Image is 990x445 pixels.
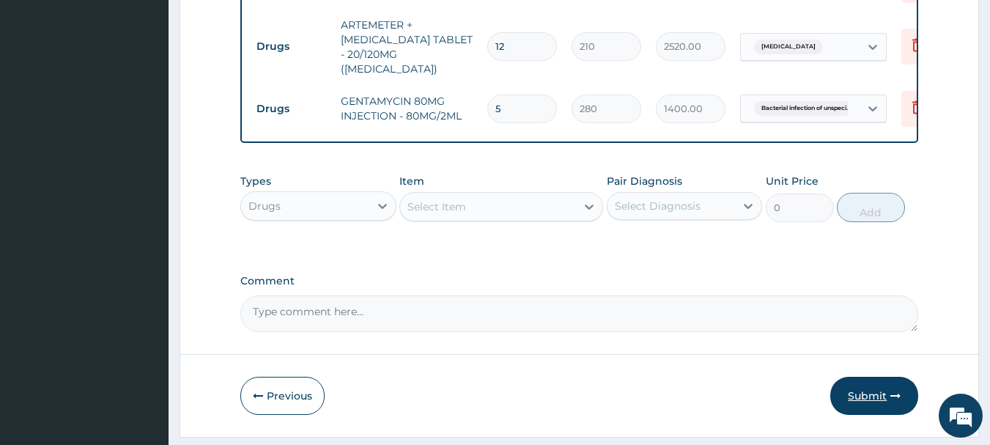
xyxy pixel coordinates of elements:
[399,174,424,188] label: Item
[407,199,466,214] div: Select Item
[333,87,480,130] td: GENTAMYCIN 80MG INJECTION - 80MG/2ML
[240,275,919,287] label: Comment
[754,101,858,116] span: Bacterial infection of unspeci...
[333,10,480,84] td: ARTEMETER + [MEDICAL_DATA] TABLET - 20/120MG ([MEDICAL_DATA])
[837,193,905,222] button: Add
[754,40,823,54] span: [MEDICAL_DATA]
[607,174,682,188] label: Pair Diagnosis
[240,7,276,43] div: Minimize live chat window
[240,377,325,415] button: Previous
[249,95,333,122] td: Drugs
[76,82,246,101] div: Chat with us now
[240,175,271,188] label: Types
[27,73,59,110] img: d_794563401_company_1708531726252_794563401
[85,130,202,279] span: We're online!
[830,377,918,415] button: Submit
[248,199,281,213] div: Drugs
[615,199,701,213] div: Select Diagnosis
[7,293,279,344] textarea: Type your message and hit 'Enter'
[249,33,333,60] td: Drugs
[766,174,819,188] label: Unit Price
